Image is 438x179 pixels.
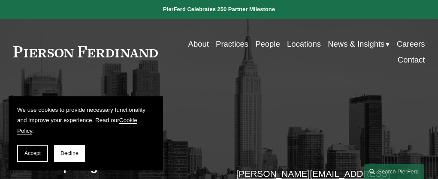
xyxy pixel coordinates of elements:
[54,145,85,162] button: Decline
[24,150,41,156] span: Accept
[287,36,321,52] a: Locations
[255,36,280,52] a: People
[60,150,79,156] span: Decline
[17,117,137,134] a: Cookie Policy
[188,36,209,52] a: About
[397,36,425,52] a: Careers
[398,52,425,68] a: Contact
[17,105,154,136] p: We use cookies to provide necessary functionality and improve your experience. Read our .
[328,36,390,52] a: folder dropdown
[17,145,48,162] button: Accept
[216,36,248,52] a: Practices
[328,37,384,51] span: News & Insights
[364,164,424,179] a: Search this site
[9,96,163,170] section: Cookie banner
